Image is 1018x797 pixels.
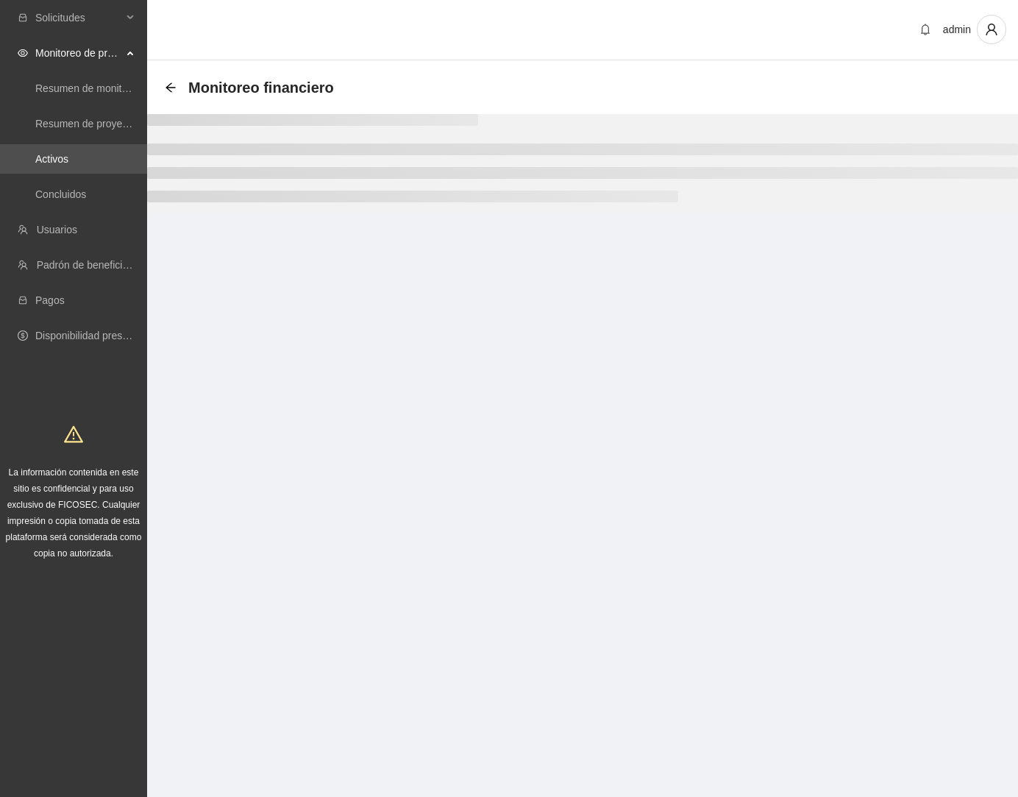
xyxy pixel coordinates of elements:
span: inbox [18,13,28,23]
span: La información contenida en este sitio es confidencial y para uso exclusivo de FICOSEC. Cualquier... [6,467,142,559]
span: eye [18,48,28,58]
a: Disponibilidad presupuestal [35,330,161,341]
span: warning [64,425,83,444]
span: Monitoreo financiero [188,76,334,99]
button: bell [914,18,937,41]
span: Monitoreo de proyectos [35,38,122,68]
a: Resumen de proyectos aprobados [35,118,193,130]
span: bell [914,24,936,35]
span: admin [943,24,971,35]
a: Activos [35,153,68,165]
span: user [978,23,1005,36]
div: Back [165,82,177,94]
button: user [977,15,1006,44]
span: arrow-left [165,82,177,93]
a: Padrón de beneficiarios [37,259,145,271]
span: Solicitudes [35,3,122,32]
a: Resumen de monitoreo [35,82,143,94]
a: Pagos [35,294,65,306]
a: Usuarios [37,224,77,235]
a: Concluidos [35,188,86,200]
